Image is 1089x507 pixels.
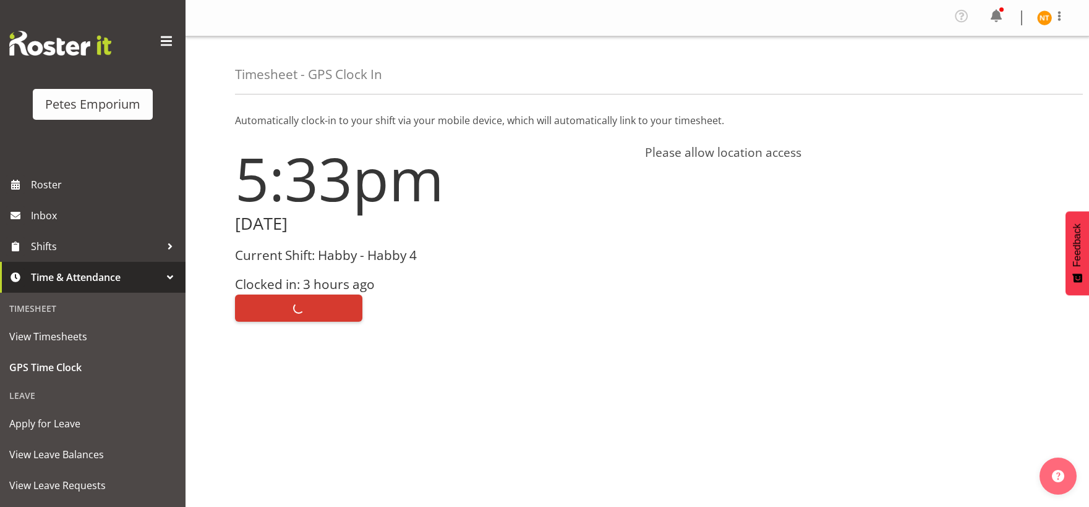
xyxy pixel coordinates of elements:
div: Timesheet [3,296,182,321]
span: Time & Attendance [31,268,161,287]
img: nicole-thomson8388.jpg [1037,10,1052,25]
h4: Please allow location access [645,145,1040,160]
h3: Clocked in: 3 hours ago [235,277,630,291]
span: Shifts [31,237,161,256]
span: Feedback [1072,224,1083,267]
span: Inbox [31,206,179,225]
h2: [DATE] [235,214,630,233]
p: Automatically clock-in to your shift via your mobile device, which will automatically link to you... [235,113,1040,128]
img: Rosterit website logo [9,31,111,56]
button: Feedback - Show survey [1066,211,1089,295]
div: Leave [3,383,182,408]
a: GPS Time Clock [3,352,182,383]
a: View Timesheets [3,321,182,352]
h4: Timesheet - GPS Clock In [235,67,382,82]
img: help-xxl-2.png [1052,470,1064,482]
h3: Current Shift: Habby - Habby 4 [235,248,630,262]
span: View Leave Balances [9,445,176,464]
a: View Leave Requests [3,470,182,501]
span: Apply for Leave [9,414,176,433]
span: GPS Time Clock [9,358,176,377]
h1: 5:33pm [235,145,630,212]
a: View Leave Balances [3,439,182,470]
span: Roster [31,175,179,194]
a: Apply for Leave [3,408,182,439]
div: Petes Emporium [45,95,140,114]
span: View Leave Requests [9,476,176,495]
span: View Timesheets [9,327,176,346]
